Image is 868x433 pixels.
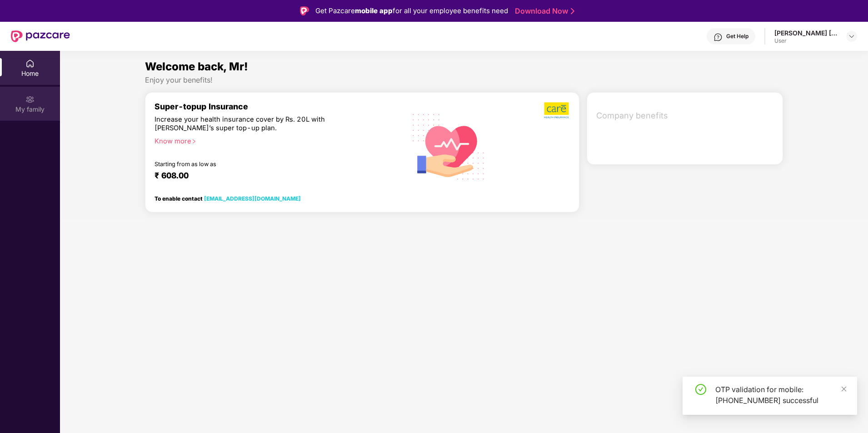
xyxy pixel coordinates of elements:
[848,33,855,40] img: svg+xml;base64,PHN2ZyBpZD0iRHJvcGRvd24tMzJ4MzIiIHhtbG5zPSJodHRwOi8vd3d3LnczLm9yZy8yMDAwL3N2ZyIgd2...
[695,384,706,395] span: check-circle
[715,384,846,406] div: OTP validation for mobile: [PHONE_NUMBER] successful
[596,109,776,122] span: Company benefits
[591,104,783,128] div: Company benefits
[145,75,783,85] div: Enjoy your benefits!
[25,95,35,104] img: svg+xml;base64,PHN2ZyB3aWR0aD0iMjAiIGhlaWdodD0iMjAiIHZpZXdCb3g9IjAgMCAyMCAyMCIgZmlsbD0ibm9uZSIgeG...
[544,102,570,119] img: b5dec4f62d2307b9de63beb79f102df3.png
[405,102,492,190] img: svg+xml;base64,PHN2ZyB4bWxucz0iaHR0cDovL3d3dy53My5vcmcvMjAwMC9zdmciIHhtbG5zOnhsaW5rPSJodHRwOi8vd3...
[204,195,301,202] a: [EMAIL_ADDRESS][DOMAIN_NAME]
[25,59,35,68] img: svg+xml;base64,PHN2ZyBpZD0iSG9tZSIgeG1sbnM9Imh0dHA6Ly93d3cudzMub3JnLzIwMDAvc3ZnIiB3aWR0aD0iMjAiIG...
[774,37,838,44] div: User
[774,29,838,37] div: [PERSON_NAME] [PERSON_NAME]
[155,171,388,182] div: ₹ 608.00
[571,6,574,16] img: Stroke
[713,33,723,42] img: svg+xml;base64,PHN2ZyBpZD0iSGVscC0zMngzMiIgeG1sbnM9Imh0dHA6Ly93d3cudzMub3JnLzIwMDAvc3ZnIiB3aWR0aD...
[300,6,309,15] img: Logo
[191,139,196,144] span: right
[155,195,301,202] div: To enable contact
[155,102,397,111] div: Super-topup Insurance
[11,30,70,42] img: New Pazcare Logo
[515,6,572,16] a: Download Now
[315,5,508,16] div: Get Pazcare for all your employee benefits need
[155,137,391,143] div: Know more
[841,386,847,392] span: close
[155,115,358,133] div: Increase your health insurance cover by Rs. 20L with [PERSON_NAME]’s super top-up plan.
[155,161,358,167] div: Starting from as low as
[726,33,748,40] div: Get Help
[355,6,393,15] strong: mobile app
[145,60,248,73] span: Welcome back, Mr!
